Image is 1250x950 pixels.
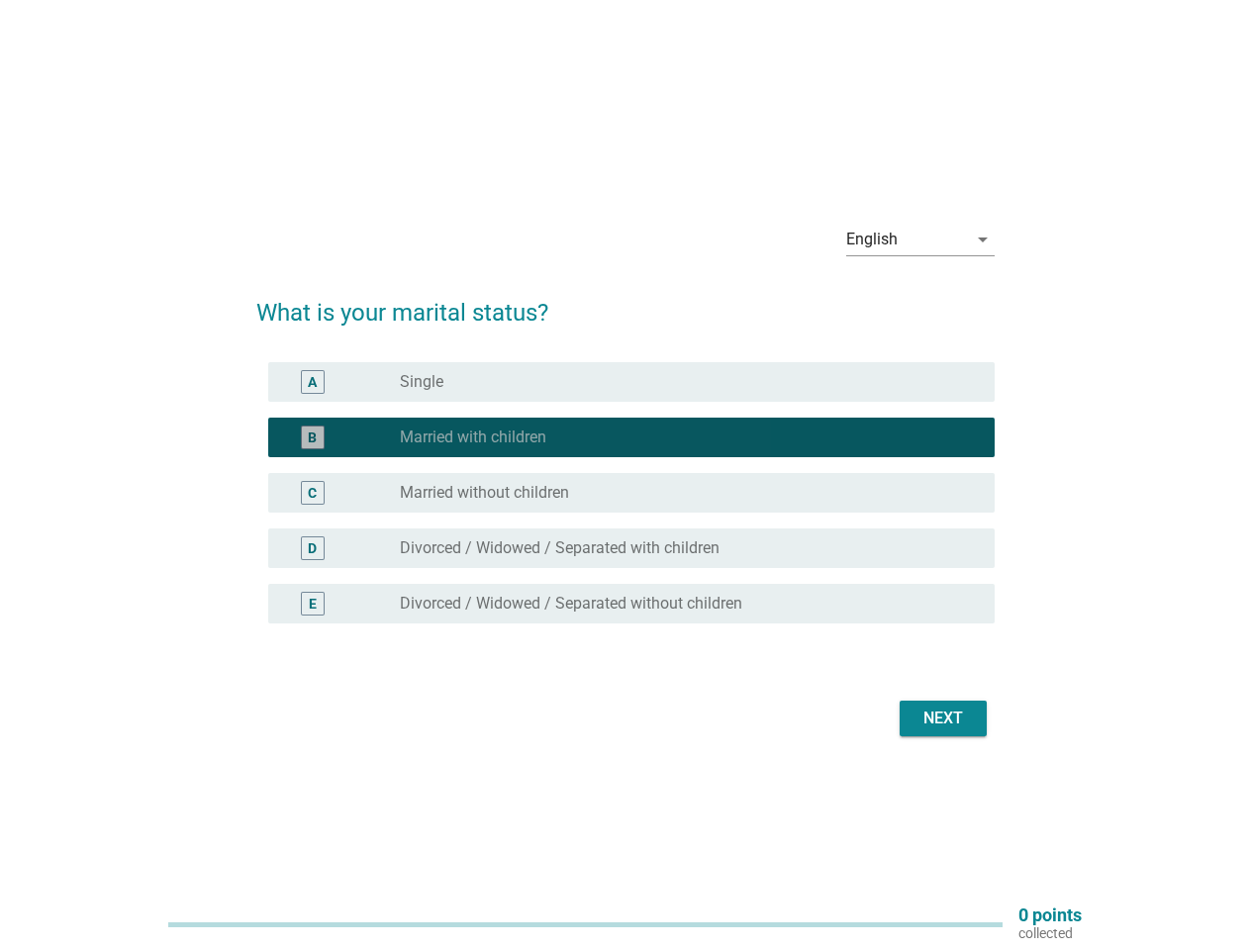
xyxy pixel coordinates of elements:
p: 0 points [1018,906,1082,924]
h2: What is your marital status? [256,275,995,331]
div: D [308,538,317,559]
p: collected [1018,924,1082,942]
label: Divorced / Widowed / Separated with children [400,538,720,558]
label: Single [400,372,443,392]
div: C [308,483,317,504]
button: Next [900,701,987,736]
label: Married with children [400,427,546,447]
label: Married without children [400,483,569,503]
i: arrow_drop_down [971,228,995,251]
div: B [308,427,317,448]
div: English [846,231,898,248]
div: E [309,594,317,615]
div: Next [915,707,971,730]
label: Divorced / Widowed / Separated without children [400,594,742,614]
div: A [308,372,317,393]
